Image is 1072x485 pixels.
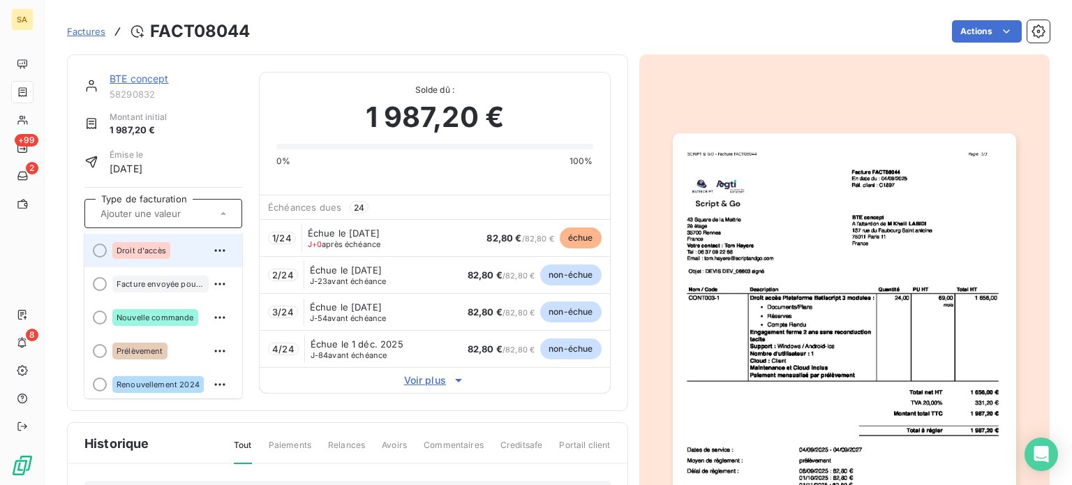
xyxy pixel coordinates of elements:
[11,8,33,31] div: SA
[569,155,593,167] span: 100%
[468,345,535,355] span: / 82,80 €
[350,201,368,214] span: 24
[468,269,502,281] span: 82,80 €
[486,232,521,244] span: 82,80 €
[500,439,543,463] span: Creditsafe
[26,329,38,341] span: 8
[269,439,311,463] span: Paiements
[311,338,403,350] span: Échue le 1 déc. 2025
[540,338,601,359] span: non-échue
[117,313,194,322] span: Nouvelle commande
[276,84,593,96] span: Solde dû :
[559,439,610,463] span: Portail client
[272,232,292,244] span: 1 / 24
[540,301,601,322] span: non-échue
[117,347,163,355] span: Prélèvement
[67,24,105,38] a: Factures
[117,380,200,389] span: Renouvellement 2024
[117,246,166,255] span: Droit d'accès
[310,264,382,276] span: Échue le [DATE]
[540,264,601,285] span: non-échue
[424,439,484,463] span: Commentaires
[110,89,242,100] span: 58290832
[952,20,1022,43] button: Actions
[276,155,290,167] span: 0%
[310,301,382,313] span: Échue le [DATE]
[110,111,167,124] span: Montant initial
[260,373,609,387] span: Voir plus
[310,277,387,285] span: avant échéance
[117,280,204,288] span: Facture envoyée pour paiement
[310,314,387,322] span: avant échéance
[308,240,381,248] span: après échéance
[560,227,602,248] span: échue
[1025,438,1058,471] div: Open Intercom Messenger
[366,96,505,138] span: 1 987,20 €
[308,239,322,249] span: J+0
[268,202,341,213] span: Échéances dues
[84,434,149,453] span: Historique
[468,308,535,318] span: / 82,80 €
[328,439,365,463] span: Relances
[311,351,387,359] span: avant échéance
[67,26,105,37] span: Factures
[110,73,169,84] a: BTE concept
[308,227,380,239] span: Échue le [DATE]
[99,207,239,220] input: Ajouter une valeur
[15,134,38,147] span: +99
[468,271,535,281] span: / 82,80 €
[110,149,143,161] span: Émise le
[382,439,407,463] span: Avoirs
[150,19,250,44] h3: FACT08044
[110,124,167,137] span: 1 987,20 €
[311,350,329,360] span: J-84
[468,343,502,355] span: 82,80 €
[110,161,143,176] span: [DATE]
[272,269,294,281] span: 2 / 24
[272,343,295,355] span: 4 / 24
[468,306,502,318] span: 82,80 €
[26,162,38,174] span: 2
[310,276,328,286] span: J-23
[234,439,252,464] span: Tout
[272,306,294,318] span: 3 / 24
[486,234,553,244] span: / 82,80 €
[310,313,328,323] span: J-54
[11,454,33,477] img: Logo LeanPay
